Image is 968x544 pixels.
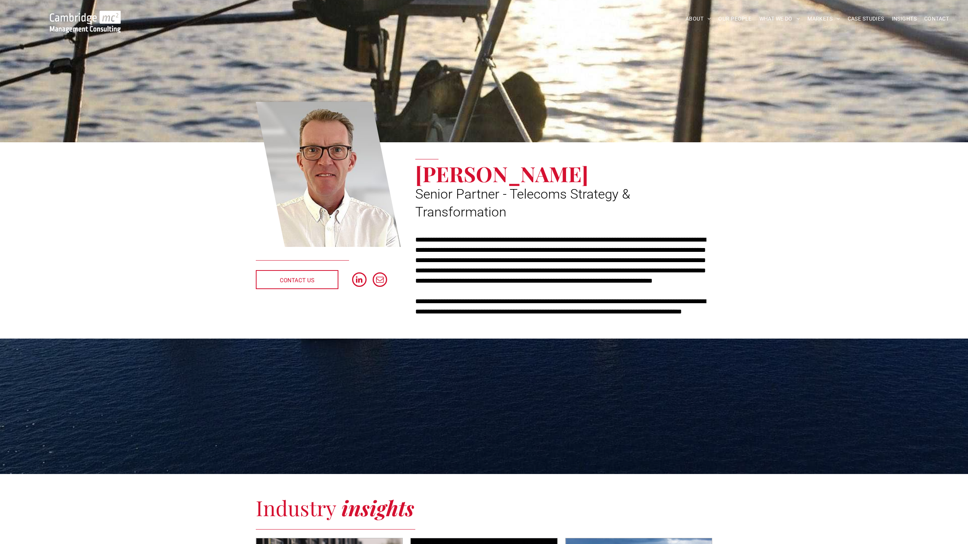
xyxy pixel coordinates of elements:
[341,493,414,522] strong: insights
[352,272,367,289] a: linkedin
[373,272,387,289] a: email
[50,11,121,33] img: Go to Homepage
[280,271,314,290] span: CONTACT US
[682,13,715,25] a: ABOUT
[756,13,804,25] a: WHAT WE DO
[804,13,844,25] a: MARKETS
[415,159,588,188] span: [PERSON_NAME]
[888,13,920,25] a: INSIGHTS
[415,186,630,220] span: Senior Partner - Telecoms Strategy & Transformation
[844,13,888,25] a: CASE STUDIES
[920,13,953,25] a: CONTACT
[714,13,755,25] a: OUR PEOPLE
[256,493,336,522] span: Industry
[256,270,338,289] a: CONTACT US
